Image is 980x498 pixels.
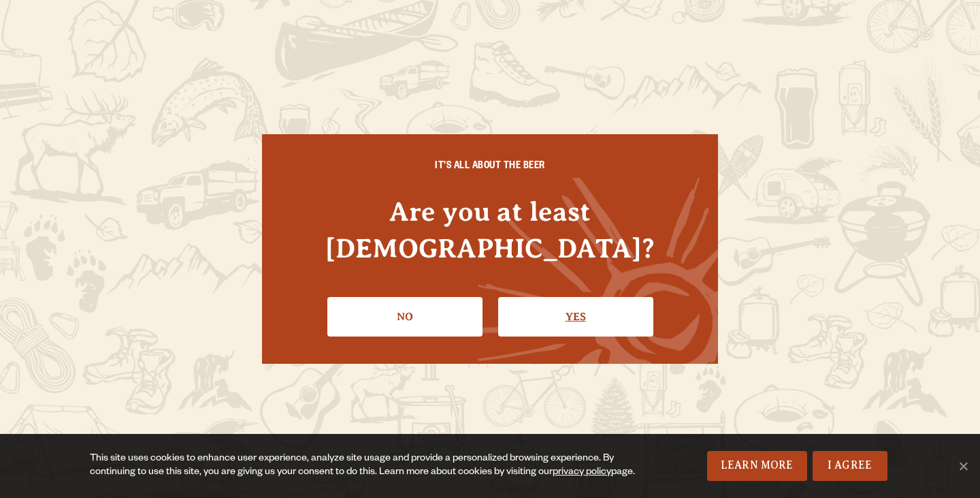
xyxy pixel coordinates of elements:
[498,297,653,337] a: Confirm I'm 21 or older
[956,459,970,473] span: No
[813,451,887,481] a: I Agree
[289,161,691,174] h6: IT'S ALL ABOUT THE BEER
[553,467,611,478] a: privacy policy
[90,452,637,480] div: This site uses cookies to enhance user experience, analyze site usage and provide a personalized ...
[289,193,691,266] h4: Are you at least [DEMOGRAPHIC_DATA]?
[327,297,483,337] a: No
[707,451,807,481] a: Learn More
